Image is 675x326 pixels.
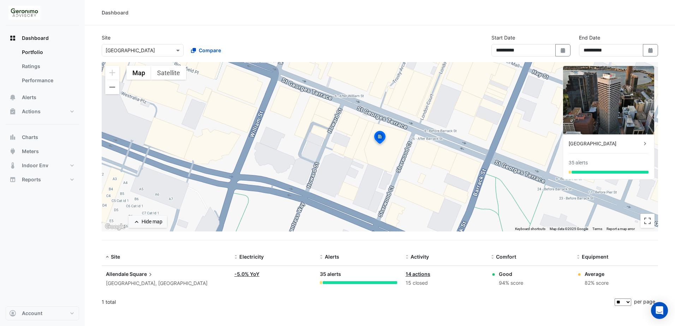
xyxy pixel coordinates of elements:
[105,66,119,80] button: Zoom in
[16,59,79,73] a: Ratings
[6,173,79,187] button: Reports
[550,227,588,231] span: Map data ©2025 Google
[496,254,516,260] span: Comfort
[499,279,523,287] div: 94% score
[22,134,38,141] span: Charts
[6,144,79,158] button: Meters
[411,254,429,260] span: Activity
[151,66,186,80] button: Show satellite imagery
[8,6,40,20] img: Company Logo
[585,279,609,287] div: 82% score
[9,108,16,115] app-icon: Actions
[111,254,120,260] span: Site
[102,293,613,311] div: 1 total
[199,47,221,54] span: Compare
[9,176,16,183] app-icon: Reports
[6,306,79,320] button: Account
[16,73,79,87] a: Performance
[22,108,41,115] span: Actions
[126,66,151,80] button: Show street map
[186,44,226,56] button: Compare
[585,270,609,278] div: Average
[647,47,654,53] fa-icon: Select Date
[406,271,430,277] a: 14 actions
[320,270,397,278] div: 35 alerts
[560,47,566,53] fa-icon: Select Date
[569,159,588,167] div: 35 alerts
[569,140,641,147] div: [GEOGRAPHIC_DATA]
[9,162,16,169] app-icon: Indoor Env
[22,148,39,155] span: Meters
[406,279,483,287] div: 15 closed
[234,271,259,277] a: -5.0% YoY
[634,298,655,304] span: per page
[592,227,602,231] a: Terms (opens in new tab)
[563,66,654,134] img: Allendale Square
[6,31,79,45] button: Dashboard
[103,222,127,231] img: Google
[9,94,16,101] app-icon: Alerts
[22,94,36,101] span: Alerts
[106,279,226,288] div: [GEOGRAPHIC_DATA], [GEOGRAPHIC_DATA]
[105,80,119,94] button: Zoom out
[130,270,154,278] span: Square
[102,9,129,16] div: Dashboard
[651,302,668,319] div: Open Intercom Messenger
[499,270,523,278] div: Good
[142,218,162,225] div: Hide map
[239,254,264,260] span: Electricity
[325,254,339,260] span: Alerts
[6,90,79,104] button: Alerts
[6,45,79,90] div: Dashboard
[16,45,79,59] a: Portfolio
[9,148,16,155] app-icon: Meters
[22,176,41,183] span: Reports
[640,214,655,228] button: Toggle fullscreen view
[106,271,129,277] span: Allendale
[9,35,16,42] app-icon: Dashboard
[6,130,79,144] button: Charts
[372,130,388,147] img: site-pin-selected.svg
[579,34,600,41] label: End Date
[6,158,79,173] button: Indoor Env
[9,134,16,141] app-icon: Charts
[607,227,635,231] a: Report a map error
[129,216,167,228] button: Hide map
[102,34,110,41] label: Site
[22,162,48,169] span: Indoor Env
[22,310,42,317] span: Account
[103,222,127,231] a: Open this area in Google Maps (opens a new window)
[515,227,545,231] button: Keyboard shortcuts
[582,254,608,260] span: Equipment
[22,35,49,42] span: Dashboard
[491,34,515,41] label: Start Date
[6,104,79,119] button: Actions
